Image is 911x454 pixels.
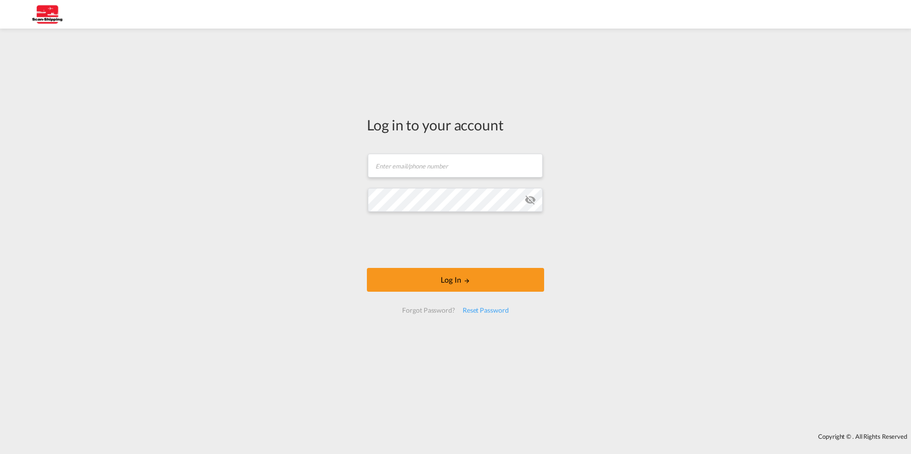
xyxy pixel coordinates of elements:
div: Forgot Password? [398,302,458,319]
div: Reset Password [459,302,513,319]
md-icon: icon-eye-off [525,194,536,206]
button: LOGIN [367,268,544,292]
iframe: reCAPTCHA [383,221,528,258]
div: Log in to your account [367,115,544,135]
img: 123b615026f311ee80dabbd30bc9e10f.jpg [14,4,79,25]
input: Enter email/phone number [368,154,543,178]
